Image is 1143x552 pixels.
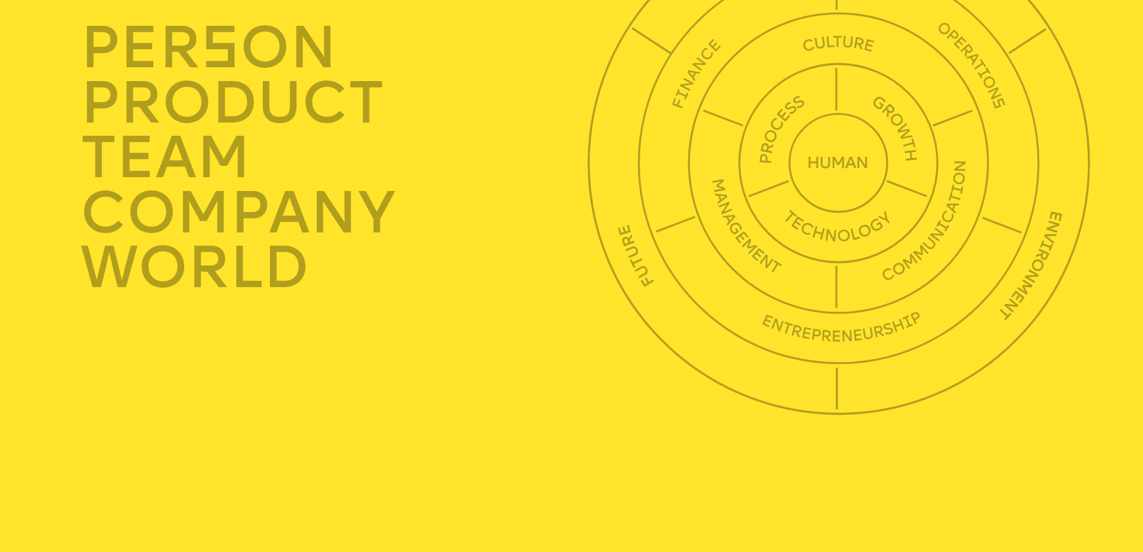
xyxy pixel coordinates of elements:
div: per on [80,22,595,77]
span: s [201,23,240,82]
div: company [80,187,595,242]
div: product [80,77,595,132]
div: world [80,241,595,297]
div: TEAM [80,132,595,187]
